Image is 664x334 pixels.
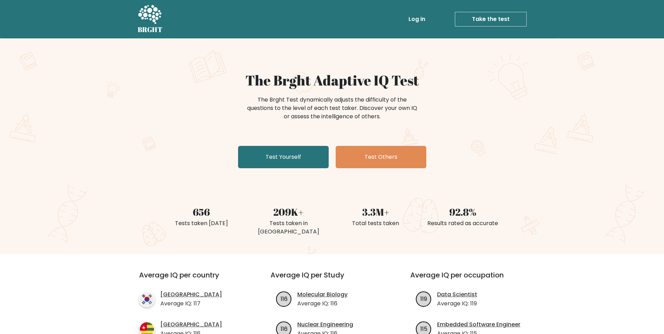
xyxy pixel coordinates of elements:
[437,320,520,329] a: Embedded Software Engineer
[437,290,477,299] a: Data Scientist
[406,12,428,26] a: Log in
[249,205,328,219] div: 209K+
[455,12,527,27] a: Take the test
[162,219,241,228] div: Tests taken [DATE]
[297,299,348,308] p: Average IQ: 116
[139,271,245,288] h3: Average IQ per country
[162,205,241,219] div: 656
[423,219,502,228] div: Results rated as accurate
[160,290,222,299] a: [GEOGRAPHIC_DATA]
[138,25,163,34] h5: BRGHT
[138,3,163,36] a: BRGHT
[336,146,426,168] a: Test Others
[336,219,415,228] div: Total tests taken
[281,325,288,333] text: 116
[297,320,353,329] a: Nuclear Engineering
[160,299,222,308] p: Average IQ: 117
[249,219,328,236] div: Tests taken in [GEOGRAPHIC_DATA]
[270,271,394,288] h3: Average IQ per Study
[420,295,427,303] text: 119
[245,96,419,121] div: The Brght Test dynamically adjusts the difficulty of the questions to the level of each test take...
[139,291,155,307] img: country
[281,295,288,303] text: 116
[162,72,502,89] h1: The Brght Adaptive IQ Test
[437,299,477,308] p: Average IQ: 119
[423,205,502,219] div: 92.8%
[420,325,427,333] text: 115
[410,271,533,288] h3: Average IQ per occupation
[336,205,415,219] div: 3.3M+
[160,320,222,329] a: [GEOGRAPHIC_DATA]
[297,290,348,299] a: Molecular Biology
[238,146,329,168] a: Test Yourself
